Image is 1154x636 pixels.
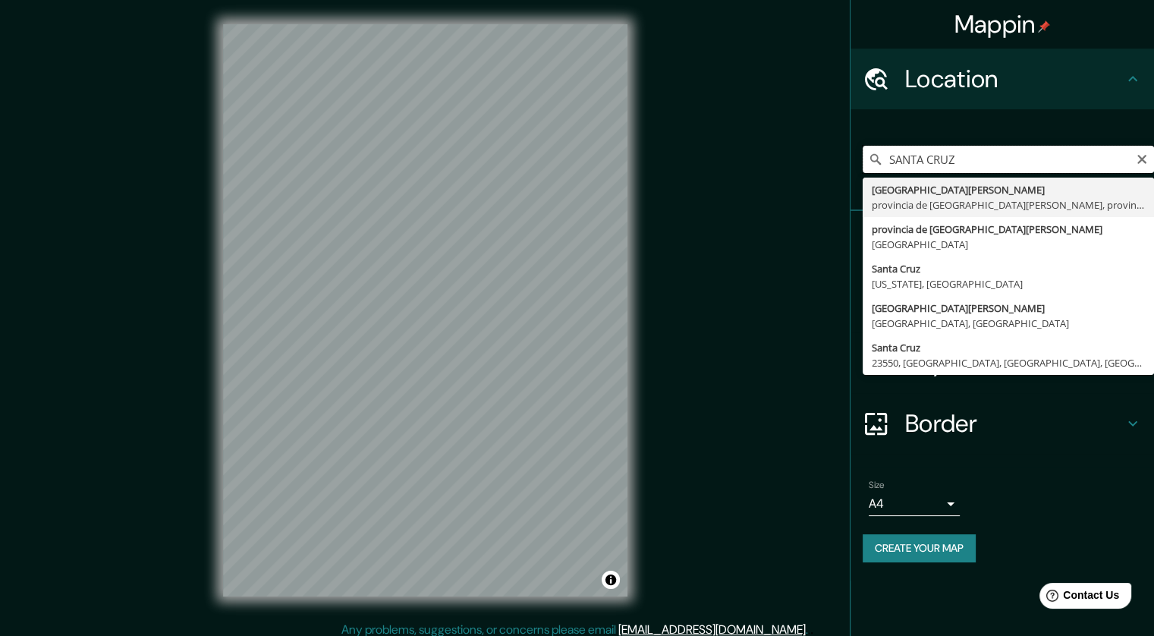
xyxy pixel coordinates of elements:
div: [GEOGRAPHIC_DATA] [872,237,1145,252]
div: 23550, [GEOGRAPHIC_DATA], [GEOGRAPHIC_DATA], [GEOGRAPHIC_DATA] [872,355,1145,370]
button: Clear [1136,151,1148,165]
div: Layout [851,332,1154,393]
div: Border [851,393,1154,454]
h4: Border [905,408,1124,439]
div: [GEOGRAPHIC_DATA][PERSON_NAME] [872,301,1145,316]
iframe: Help widget launcher [1019,577,1137,619]
div: provincia de [GEOGRAPHIC_DATA][PERSON_NAME] [872,222,1145,237]
div: [GEOGRAPHIC_DATA], [GEOGRAPHIC_DATA] [872,316,1145,331]
label: Size [869,479,885,492]
h4: Layout [905,348,1124,378]
div: [US_STATE], [GEOGRAPHIC_DATA] [872,276,1145,291]
canvas: Map [223,24,627,597]
div: Location [851,49,1154,109]
button: Toggle attribution [602,571,620,589]
div: provincia de [GEOGRAPHIC_DATA][PERSON_NAME], provincia de [GEOGRAPHIC_DATA][PERSON_NAME], [GEOGRA... [872,197,1145,213]
div: Style [851,272,1154,332]
div: Santa Cruz [872,261,1145,276]
h4: Location [905,64,1124,94]
div: Santa Cruz [872,340,1145,355]
div: Pins [851,211,1154,272]
div: A4 [869,492,960,516]
button: Create your map [863,534,976,562]
img: pin-icon.png [1038,20,1050,33]
div: [GEOGRAPHIC_DATA][PERSON_NAME] [872,182,1145,197]
input: Pick your city or area [863,146,1154,173]
h4: Mappin [954,9,1051,39]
